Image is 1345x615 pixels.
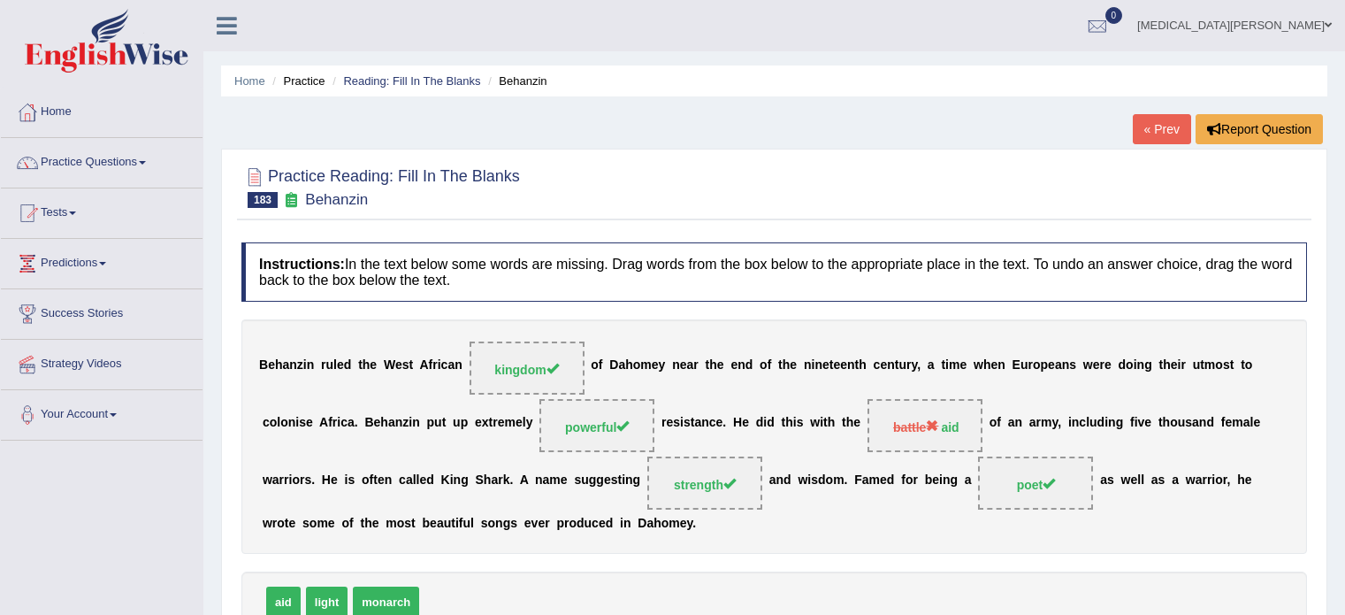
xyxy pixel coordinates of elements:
b: a [282,358,289,373]
b: n [385,473,393,488]
b: i [680,416,684,430]
h2: Practice Reading: Fill In The Blanks [241,164,520,208]
b: n [804,358,812,373]
b: n [672,358,680,373]
b: l [413,473,416,488]
b: e [742,416,749,430]
b: e [561,473,568,488]
b: f [599,358,603,373]
b: i [1068,416,1072,430]
b: m [949,358,959,373]
b: e [374,416,381,430]
b: n [289,358,297,373]
b: u [581,473,589,488]
b: n [997,358,1005,373]
b: w [974,358,983,373]
b: e [370,358,377,373]
b: a [543,473,550,488]
b: s [402,358,409,373]
b: n [1072,416,1080,430]
b: h [846,416,854,430]
b: S [476,473,484,488]
b: n [814,358,822,373]
a: Strategy Videos [1,340,203,384]
b: K [441,473,450,488]
a: Reading: Fill In The Blanks [343,74,480,88]
strong: aid [941,420,959,434]
b: A [319,416,328,430]
b: m [549,473,560,488]
b: s [797,416,804,430]
b: h [709,358,717,373]
b: . [722,416,726,430]
b: r [493,416,497,430]
b: t [1158,416,1163,430]
b: y [1051,416,1058,430]
b: f [1130,416,1135,430]
b: f [429,358,433,373]
b: n [701,416,709,430]
b: e [306,416,313,430]
b: m [869,473,880,488]
b: w [1083,358,1093,373]
b: t [941,358,945,373]
b: e [652,358,659,373]
b: a [862,473,869,488]
b: a [406,473,413,488]
b: h [983,358,991,373]
b: d [1206,416,1214,430]
b: m [640,358,651,373]
b: n [412,416,420,430]
b: e [716,416,723,430]
b: e [331,473,338,488]
b: h [275,358,283,373]
b: . [509,473,513,488]
b: , [917,358,921,373]
b: o [280,416,288,430]
b: E [1013,358,1020,373]
b: a [1192,416,1199,430]
b: h [484,473,492,488]
b: h [1163,416,1171,430]
li: Behanzin [484,73,546,89]
b: n [288,416,296,430]
b: r [279,473,284,488]
b: . [355,416,358,430]
b: l [1086,416,1089,430]
b: a [1008,416,1015,430]
b: i [438,358,441,373]
b: B [259,358,268,373]
b: t [358,358,363,373]
span: 183 [248,192,278,208]
b: r [321,358,325,373]
b: f [768,358,772,373]
b: e [395,358,402,373]
b: c [399,473,406,488]
b: a [348,416,355,430]
b: t [1158,358,1163,373]
span: kingdom [494,363,558,377]
b: A [419,358,428,373]
b: t [823,416,828,430]
b: d [767,416,775,430]
b: s [611,473,618,488]
b: n [625,473,633,488]
b: i [1178,358,1181,373]
b: m [1232,416,1242,430]
b: n [887,358,895,373]
b: r [661,416,666,430]
span: powerful [565,420,629,434]
b: u [1178,416,1186,430]
b: g [589,473,597,488]
b: h [363,358,371,373]
b: c [874,358,881,373]
button: Report Question [1196,114,1323,144]
b: n [847,358,855,373]
b: r [693,358,698,373]
b: r [1100,358,1104,373]
b: e [822,358,829,373]
small: Exam occurring question [282,192,301,209]
b: e [516,416,523,430]
b: h [859,358,867,373]
b: e [604,473,611,488]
